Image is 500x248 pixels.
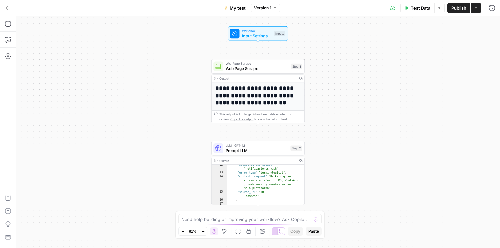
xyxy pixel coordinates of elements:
button: Publish [447,3,470,13]
div: 13 [212,171,227,175]
span: Prompt LLM [226,147,288,153]
div: WorkflowInput SettingsInputs [211,26,305,41]
div: LLM · GPT-4.1Prompt LLMStep 2Output "suggested_correction": "notificaciones push", "error_type":"... [211,141,305,205]
span: Publish [451,5,466,11]
span: Copy [290,228,300,234]
span: Version 1 [254,5,271,11]
g: Edge from step_1 to step_2 [257,123,259,140]
div: 14 [212,175,227,190]
span: Copy the output [230,117,253,121]
div: Inputs [274,31,285,36]
span: Workflow [242,28,272,33]
span: Paste [308,228,319,234]
button: Version 1 [251,4,280,12]
div: 17 [212,202,227,206]
div: Step 1 [291,64,302,69]
span: Input Settings [242,33,272,39]
div: 16 [212,198,227,202]
div: 12 [212,163,227,171]
span: Test Data [411,5,430,11]
span: 91% [189,229,196,234]
div: Output [219,76,295,81]
span: Web Page Scrape [226,61,289,66]
g: Edge from start to step_1 [257,41,259,59]
button: Paste [306,227,322,236]
div: This output is too large & has been abbreviated for review. to view the full content. [219,112,302,122]
div: Step 2 [290,145,302,151]
button: Test Data [400,3,434,13]
span: Toggle code folding, rows 17 through 23 [223,202,226,206]
span: My test [230,5,246,11]
button: Copy [288,227,303,236]
span: LLM · GPT-4.1 [226,143,288,148]
div: Output [219,158,295,163]
span: Web Page Scrape [226,65,289,71]
div: 15 [212,190,227,198]
button: My test [220,3,250,13]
